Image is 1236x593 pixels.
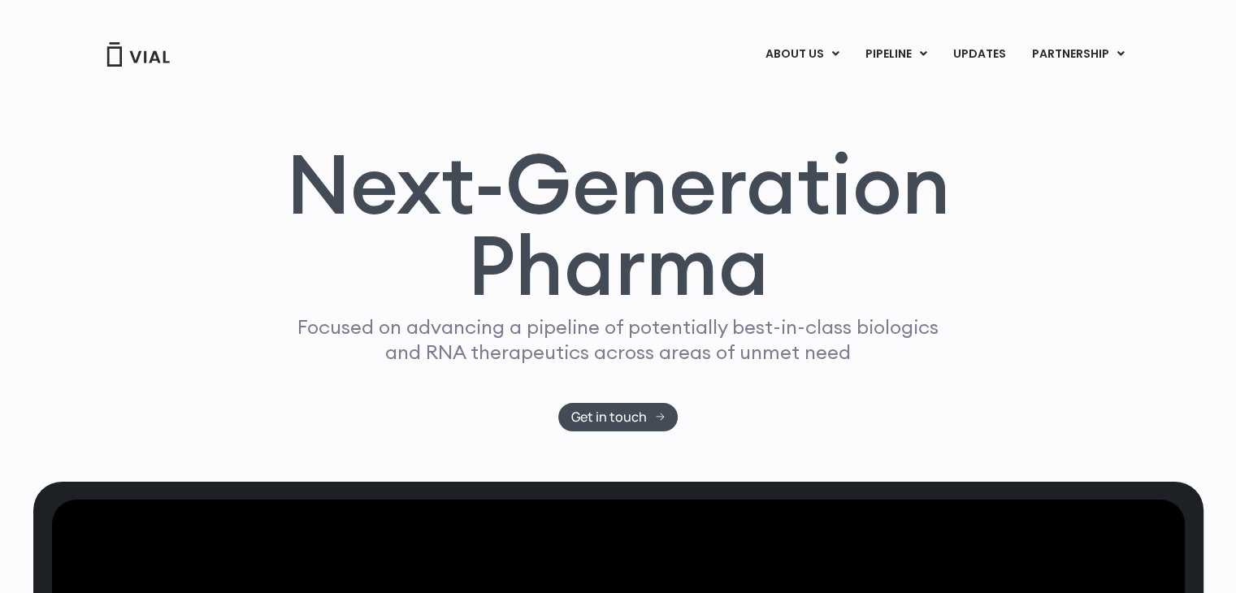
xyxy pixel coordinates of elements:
[267,143,970,307] h1: Next-Generation Pharma
[939,41,1017,68] a: UPDATES
[106,42,171,67] img: Vial Logo
[852,41,939,68] a: PIPELINEMenu Toggle
[291,314,946,365] p: Focused on advancing a pipeline of potentially best-in-class biologics and RNA therapeutics acros...
[558,403,678,431] a: Get in touch
[571,411,647,423] span: Get in touch
[1018,41,1137,68] a: PARTNERSHIPMenu Toggle
[752,41,851,68] a: ABOUT USMenu Toggle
